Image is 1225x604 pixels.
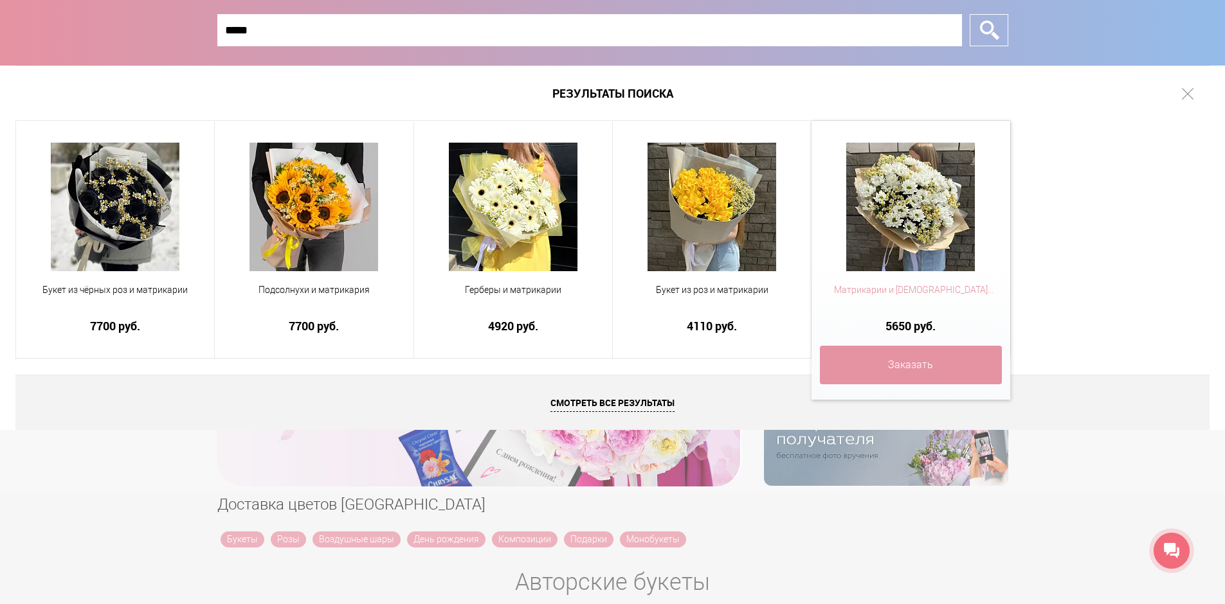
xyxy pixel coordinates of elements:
[15,375,1210,430] a: Смотреть все результаты
[820,283,1001,297] span: Матрикарии и [DEMOGRAPHIC_DATA][PERSON_NAME]
[24,319,206,333] a: 7700 руб.
[15,66,1210,121] h1: Результаты поиска
[223,283,404,312] a: Подсолнухи и матрикария
[422,283,604,297] span: Герберы и матрикарии
[550,396,675,412] span: Смотреть все результаты
[621,283,803,312] a: Букет из роз и матрикарии
[51,143,179,271] img: Букет из чёрных роз и матрикарии
[820,319,1001,333] a: 5650 руб.
[250,143,378,271] img: Подсолнухи и матрикария
[846,143,975,271] img: Матрикарии и Хризантема кустовая
[820,283,1001,312] a: Матрикарии и [DEMOGRAPHIC_DATA][PERSON_NAME]
[223,319,404,333] a: 7700 руб.
[422,319,604,333] a: 4920 руб.
[422,283,604,312] a: Герберы и матрикарии
[24,283,206,312] a: Букет из чёрных роз и матрикарии
[621,283,803,297] span: Букет из роз и матрикарии
[449,143,577,271] img: Герберы и матрикарии
[648,143,776,271] img: Букет из роз и матрикарии
[223,283,404,297] span: Подсолнухи и матрикария
[621,319,803,333] a: 4110 руб.
[24,283,206,297] span: Букет из чёрных роз и матрикарии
